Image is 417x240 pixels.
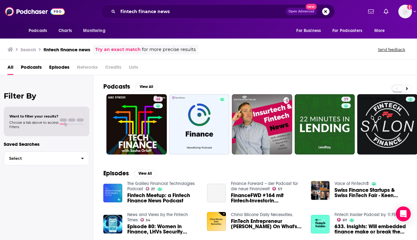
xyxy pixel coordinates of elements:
span: 29 [344,96,348,103]
button: View All [135,83,157,90]
a: Episodes [49,62,69,75]
span: Monitoring [83,26,105,35]
a: 34 [140,218,151,222]
a: Voice of FinTech® [335,181,369,186]
button: open menu [370,25,393,37]
span: Podcasts [29,26,47,35]
span: More [374,26,385,35]
a: FinanceFWD #164 mit Fintech-Investorin Nina Mayer [207,184,226,203]
h3: Search [21,47,36,53]
button: open menu [79,25,113,37]
span: Networks [77,62,98,75]
a: News and Views by the Fintech Times [127,212,188,223]
span: For Business [296,26,321,35]
span: for more precise results [142,46,196,53]
span: Episode 80: Women in Finance, LHVs Security Feature & Football in [GEOGRAPHIC_DATA] [127,224,200,234]
a: Show notifications dropdown [381,6,391,17]
span: Want to filter your results? [9,114,59,118]
button: Select [4,151,89,165]
img: Swiss Finance Startups & Swiss FinTech Fair - Keen Innovation, Tradeplus24 and FinTech News [311,181,330,200]
span: 48 [156,96,160,103]
a: The Galileo Financial Technologies Podcast [127,181,195,192]
span: FinTech Entrepreneur [PERSON_NAME] On What's Next For Inclusive Finance - Mass News [231,219,303,229]
input: Search podcasts, credits, & more... [118,7,286,16]
img: User Profile [398,5,412,18]
div: Open Intercom Messenger [396,206,411,221]
h2: Filter By [4,91,89,100]
span: New [306,4,317,10]
a: FinanceFWD #164 mit Fintech-Investorin Nina Mayer [231,193,303,203]
span: Credits [105,62,121,75]
h2: Podcasts [103,83,130,90]
img: Fintech Meetup: a Fintech Finance News Podcast [103,184,122,203]
img: Podchaser - Follow, Share and Rate Podcasts [5,6,65,17]
a: 48 [106,94,167,155]
span: Select [4,156,76,160]
a: Show notifications dropdown [366,6,376,17]
a: Charts [54,25,76,37]
a: Swiss Finance Startups & Swiss FinTech Fair - Keen Innovation, Tradeplus24 and FinTech News [335,187,407,198]
a: Try an exact match [95,46,141,53]
a: China Silicone Daily Necessities, [231,212,293,217]
a: EpisodesView All [103,169,156,177]
button: open menu [292,25,329,37]
span: Charts [59,26,72,35]
a: 57 [272,187,282,191]
p: Saved Searches [4,141,89,147]
span: 34 [146,219,150,222]
span: For Podcasters [332,26,362,35]
button: View All [134,170,156,177]
a: 633. Insights: Will embedded finance make or break the fintech industry? [335,224,407,234]
a: Podcasts [21,62,42,75]
span: Open Advanced [288,10,314,13]
h2: Episodes [103,169,129,177]
span: FinanceFWD #164 mit Fintech-Investorin [PERSON_NAME] [231,193,303,203]
span: 67 [343,219,347,222]
span: Lists [129,62,138,75]
img: FinTech Entrepreneur James Gutierrez On What's Next For Inclusive Finance - Mass News [207,212,226,231]
button: Send feedback [376,47,407,52]
svg: Add a profile image [407,5,412,10]
a: 67 [337,218,347,222]
span: 27 [151,188,155,191]
button: Show profile menu [398,5,412,18]
button: open menu [24,25,55,37]
a: All [7,62,13,75]
a: 29 [295,94,355,155]
a: Fintech Insider Podcast by 11:FS [335,212,396,217]
img: Episode 80: Women in Finance, LHVs Security Feature & Football in Fintech [103,215,122,234]
a: 29 [341,97,351,102]
a: 48 [153,97,163,102]
span: Logged in as HughE [398,5,412,18]
span: 57 [278,188,282,191]
a: Finance Forward – der Podcast für die neue Finanzwelt [231,181,298,192]
a: Episode 80: Women in Finance, LHVs Security Feature & Football in Fintech [127,224,200,234]
span: Choose a tab above to access filters. [9,120,59,129]
a: Fintech Meetup: a Fintech Finance News Podcast [127,193,200,203]
h3: fintech finance news [44,47,90,53]
a: 27 [146,187,155,191]
a: FinTech Entrepreneur James Gutierrez On What's Next For Inclusive Finance - Mass News [231,219,303,229]
button: open menu [328,25,371,37]
a: PodcastsView All [103,83,157,90]
div: Search podcasts, credits, & more... [101,4,335,19]
button: Open AdvancedNew [286,8,317,15]
img: 633. Insights: Will embedded finance make or break the fintech industry? [311,215,330,234]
